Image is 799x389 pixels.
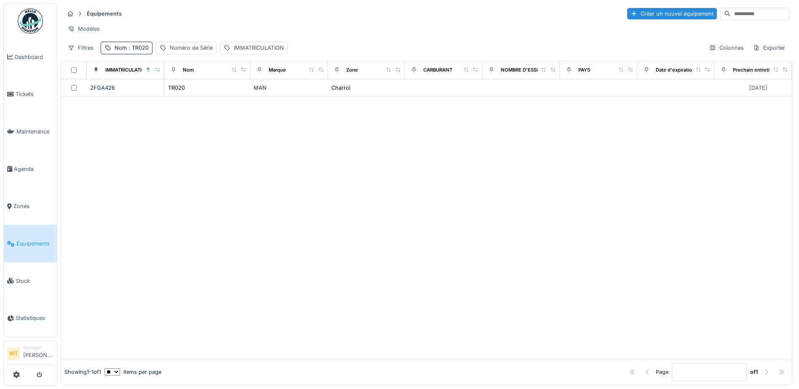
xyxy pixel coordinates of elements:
[115,44,149,52] div: Nom
[16,240,53,248] span: Équipements
[4,150,57,188] a: Agenda
[16,128,53,136] span: Maintenance
[749,84,767,92] div: [DATE]
[578,67,590,74] div: PAYS
[346,67,358,74] div: Zone
[705,42,748,54] div: Colonnes
[627,8,717,19] div: Créer un nouvel équipement
[4,262,57,300] a: Stock
[4,225,57,262] a: Équipements
[23,344,53,351] div: Manager
[18,8,43,34] img: Badge_color-CXgf-gQk.svg
[656,368,668,376] div: Page
[656,67,695,74] div: Date d'expiration
[749,42,789,54] div: Exporter
[23,344,53,362] li: [PERSON_NAME]
[501,67,544,74] div: NOMBRE D'ESSIEU
[14,165,53,173] span: Agenda
[4,38,57,76] a: Dashboard
[331,84,350,92] div: Charroi
[64,23,104,35] div: Modèles
[750,368,758,376] strong: of 1
[15,53,53,61] span: Dashboard
[4,113,57,150] a: Maintenance
[16,314,53,322] span: Statistiques
[254,84,324,92] div: MAN
[4,300,57,337] a: Statistiques
[423,67,452,74] div: CARBURANT
[105,67,149,74] div: IMMATRICULATION
[183,67,194,74] div: Nom
[16,277,53,285] span: Stock
[7,347,20,360] li: WT
[90,84,160,92] div: 2FGA426
[269,67,286,74] div: Marque
[168,84,185,92] div: TR020
[16,90,53,98] span: Tickets
[7,344,53,365] a: WT Manager[PERSON_NAME]
[234,44,284,52] div: IMMATRICULATION
[4,188,57,225] a: Zones
[13,202,53,210] span: Zones
[170,44,213,52] div: Numéro de Série
[64,42,97,54] div: Filtres
[104,368,161,376] div: items per page
[64,368,101,376] div: Showing 1 - 1 of 1
[4,76,57,113] a: Tickets
[127,45,149,51] span: : TR020
[733,67,775,74] div: Prochain entretien
[83,10,125,18] strong: Équipements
